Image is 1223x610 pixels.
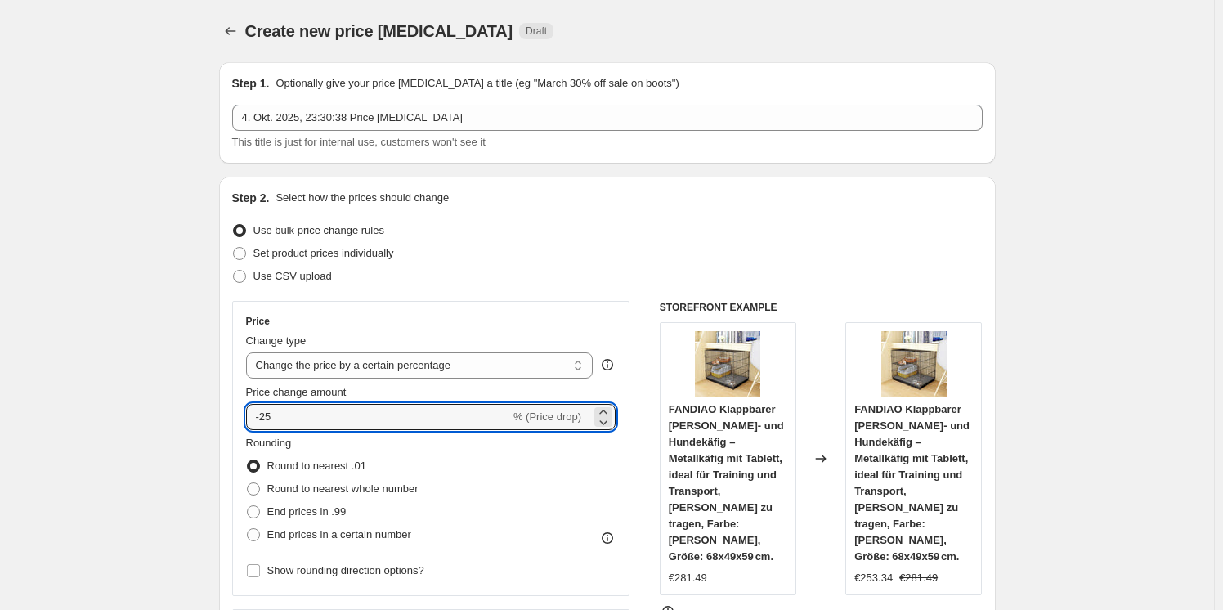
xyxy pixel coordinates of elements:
[232,190,270,206] h2: Step 2.
[246,334,307,347] span: Change type
[219,20,242,43] button: Price change jobs
[899,570,938,586] strike: €281.49
[660,301,983,314] h6: STOREFRONT EXAMPLE
[695,331,760,397] img: 51z6IuPfgqL_80x.jpg
[267,528,411,540] span: End prices in a certain number
[232,75,270,92] h2: Step 1.
[513,410,581,423] span: % (Price drop)
[669,403,784,563] span: FANDIAO Klappbarer [PERSON_NAME]- und Hundekäfig – Metallkäfig mit Tablett, ideal für Training un...
[881,331,947,397] img: 51z6IuPfgqL_80x.jpg
[253,270,332,282] span: Use CSV upload
[526,25,547,38] span: Draft
[246,315,270,328] h3: Price
[276,190,449,206] p: Select how the prices should change
[267,505,347,518] span: End prices in .99
[267,564,424,576] span: Show rounding direction options?
[253,224,384,236] span: Use bulk price change rules
[599,357,616,373] div: help
[246,404,510,430] input: -15
[267,482,419,495] span: Round to nearest whole number
[854,570,893,586] div: €253.34
[267,460,366,472] span: Round to nearest .01
[246,386,347,398] span: Price change amount
[669,570,707,586] div: €281.49
[232,136,486,148] span: This title is just for internal use, customers won't see it
[276,75,679,92] p: Optionally give your price [MEDICAL_DATA] a title (eg "March 30% off sale on boots")
[854,403,970,563] span: FANDIAO Klappbarer [PERSON_NAME]- und Hundekäfig – Metallkäfig mit Tablett, ideal für Training un...
[245,22,513,40] span: Create new price [MEDICAL_DATA]
[232,105,983,131] input: 30% off holiday sale
[253,247,394,259] span: Set product prices individually
[246,437,292,449] span: Rounding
